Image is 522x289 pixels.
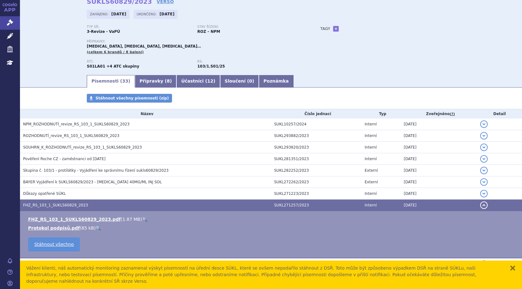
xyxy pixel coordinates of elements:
button: detail [480,167,488,174]
span: Skupina č. 103/1 - protilátky - Vyjádření ke správnímu řízení sukls60829/2023 [23,168,169,173]
td: [DATE] [401,165,477,176]
span: Zahájeno: [90,12,110,17]
button: detail [480,201,488,209]
p: Přípravky: [87,40,308,43]
strong: aflibercept [210,64,225,68]
li: ( ) [28,216,516,222]
span: (celkem 6 brandů / 8 balení) [87,50,144,54]
span: Interní [365,145,377,150]
td: SUKL271264/2023 [271,258,362,270]
td: [DATE] [401,188,477,200]
span: 1.87 MB [122,217,140,222]
span: BAYER Vyjádření k SUKLS60829/2023 - EYLEA 40MG/ML INJ SOL [23,180,162,184]
a: 🔍 [142,217,147,222]
td: SUKL293820/2023 [271,142,362,153]
span: Stáhnout všechny písemnosti (zip) [96,96,169,100]
span: Ukončeno: [137,12,158,17]
div: Vážení klienti, náš automatický monitoring zaznamenal výskyt písemností na úřední desce SÚKL, kte... [26,265,503,285]
span: [MEDICAL_DATA], [MEDICAL_DATA], [MEDICAL_DATA]… [87,44,201,48]
span: 12 [207,79,213,84]
button: detail [480,190,488,197]
th: Zveřejněno [401,109,477,119]
th: Číslo jednací [271,109,362,119]
span: 85 kB [81,226,94,231]
td: SUKL281351/2023 [271,153,362,165]
a: Účastníci (12) [176,75,220,88]
strong: VERTEPORFIN [87,64,105,68]
a: Stáhnout všechny písemnosti (zip) [87,94,172,103]
td: [DATE] [401,153,477,165]
strong: [DATE] [160,12,175,16]
span: Externí [365,168,378,173]
span: Pověření Roche CZ - zaměstnanci od 22.11.2023 [23,157,106,161]
span: Důkazy opatřené SÚKL [23,191,66,196]
button: detail [480,132,488,139]
span: 33 [122,79,128,84]
td: [DATE] [401,200,477,211]
th: Typ [362,109,401,119]
span: Externí [365,180,378,184]
a: FHZ_RS_103_1_SUKLS60829_2023.pdf [28,217,121,222]
span: SOUHRN_K_ROZHODNUTÍ_revize_RS_103_1_SUKLS60829_2023 [23,145,142,150]
button: zavřít [510,265,516,271]
a: Sloučení (0) [220,75,259,88]
button: detail [480,120,488,128]
li: ( ) [28,225,516,231]
td: SUKL282252/2023 [271,165,362,176]
button: detail [480,144,488,151]
button: detail [480,178,488,186]
td: [DATE] [401,258,477,270]
abbr: (?) [450,112,455,116]
td: SUKL10257/2024 [271,119,362,130]
td: [DATE] [401,119,477,130]
strong: [DATE] [111,12,126,16]
a: + [333,26,339,32]
p: Typ SŘ: [87,25,191,29]
th: Detail [477,109,522,119]
p: Stav řízení: [197,25,302,29]
th: Název [20,109,271,119]
button: detail [480,155,488,163]
span: Interní [365,191,377,196]
p: ATC: [87,60,191,63]
span: Interní [365,134,377,138]
td: SUKL293882/2023 [271,130,362,142]
td: [DATE] [401,130,477,142]
a: Stáhnout všechno [28,237,80,251]
span: ROZHODNUTÍ_revize_RS_103_1_SUKLS60829_2023 [23,134,119,138]
h3: Tagy [320,25,330,33]
td: SUKL272262/2023 [271,176,362,188]
span: 0 [249,79,252,84]
span: 8 [167,79,170,84]
span: Interní [365,203,377,207]
td: SUKL271223/2023 [271,188,362,200]
td: [DATE] [401,142,477,153]
strong: 3-Revize - VaPÚ [87,29,120,34]
a: 🔍 [96,226,101,231]
strong: ROZ – NPM [197,29,220,34]
a: Poznámka [259,75,293,88]
span: Interní [365,122,377,126]
span: NPM_ROZHODNUTÍ_revize_RS_103_1_SUKLS60829_2023 [23,122,130,126]
td: SUKL271257/2023 [271,200,362,211]
td: [DATE] [401,176,477,188]
a: Protokol podpisů.pdf [28,226,80,231]
div: , [197,60,308,69]
span: FHZ_RS_103_1_SUKLS60829_2023 [23,203,88,207]
p: RS: [197,60,302,63]
strong: látky k terapii věkem podmíněné makulární degenerace, lok. [197,64,209,68]
a: Přípravky (8) [135,75,176,88]
span: Interní [365,157,377,161]
strong: +4 ATC skupiny [106,64,139,68]
a: Písemnosti (33) [87,75,135,88]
